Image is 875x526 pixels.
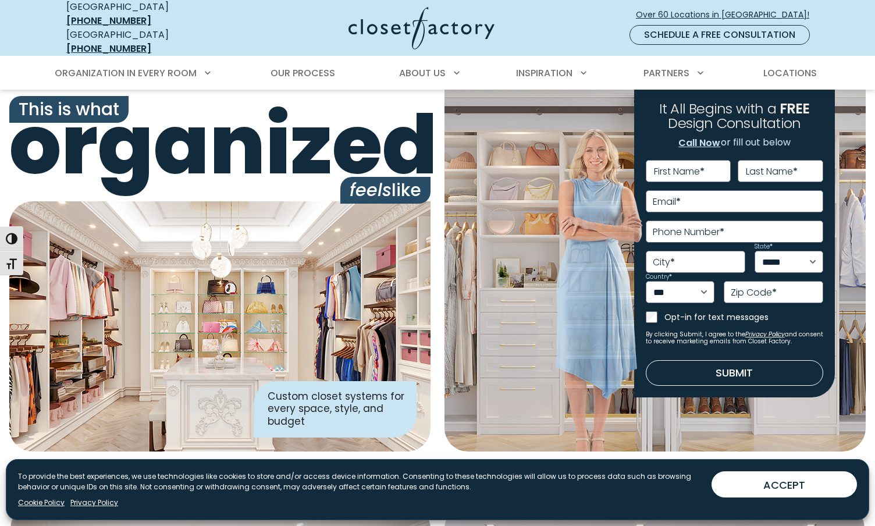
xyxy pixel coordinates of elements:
[399,66,446,80] span: About Us
[70,497,118,508] a: Privacy Policy
[9,104,431,186] span: organized
[18,497,65,508] a: Cookie Policy
[340,177,431,204] span: like
[629,25,810,45] a: Schedule a Free Consultation
[635,5,819,25] a: Over 60 Locations in [GEOGRAPHIC_DATA]!
[18,471,702,492] p: To provide the best experiences, we use technologies like cookies to store and/or access device i...
[643,66,689,80] span: Partners
[636,9,819,21] span: Over 60 Locations in [GEOGRAPHIC_DATA]!
[66,28,235,56] div: [GEOGRAPHIC_DATA]
[47,57,828,90] nav: Primary Menu
[55,66,197,80] span: Organization in Every Room
[348,7,495,49] img: Closet Factory Logo
[712,471,857,497] button: ACCEPT
[66,42,151,55] a: [PHONE_NUMBER]
[254,381,417,438] div: Custom closet systems for every space, style, and budget
[350,177,392,202] i: feels
[9,201,431,452] img: Closet Factory designed closet
[516,66,572,80] span: Inspiration
[763,66,817,80] span: Locations
[271,66,335,80] span: Our Process
[66,14,151,27] a: [PHONE_NUMBER]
